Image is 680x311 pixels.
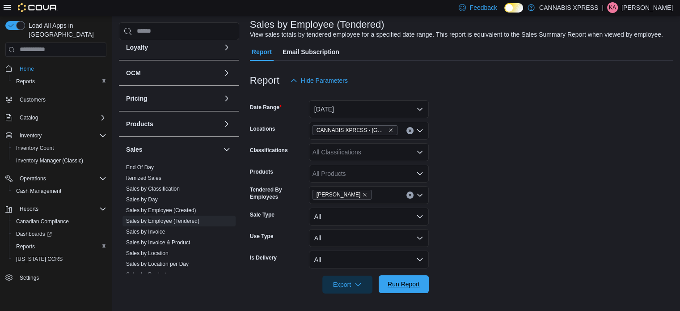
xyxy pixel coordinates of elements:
span: Sales by Invoice & Product [126,239,190,246]
label: Is Delivery [250,254,277,261]
button: Inventory Manager (Classic) [9,154,110,167]
button: Home [2,62,110,75]
button: Catalog [2,111,110,124]
a: Dashboards [13,229,55,239]
label: Use Type [250,233,273,240]
span: Sales by Location per Day [126,260,189,268]
a: Sales by Invoice [126,229,165,235]
span: Settings [20,274,39,281]
a: Sales by Location per Day [126,261,189,267]
a: Dashboards [9,228,110,240]
label: Locations [250,125,275,132]
span: Settings [16,272,106,283]
a: Canadian Compliance [13,216,72,227]
input: Dark Mode [504,3,523,13]
span: Inventory Count [13,143,106,153]
button: Clear input [406,127,414,134]
a: Cash Management [13,186,65,196]
a: Customers [16,94,49,105]
div: Kaylea Anderson-Masson [607,2,618,13]
span: Reports [16,78,35,85]
label: Tendered By Employees [250,186,305,200]
span: Dashboards [13,229,106,239]
h3: Sales by Employee (Tendered) [250,19,384,30]
button: [DATE] [309,100,429,118]
button: Canadian Compliance [9,215,110,228]
span: Reports [16,204,106,214]
span: [PERSON_NAME] [317,190,361,199]
button: Export [322,276,372,294]
button: Loyalty [221,42,232,53]
span: Operations [16,173,106,184]
span: Sales by Employee (Created) [126,207,196,214]
button: Products [221,119,232,129]
span: Inventory [20,132,42,139]
p: CANNABIS XPRESS [539,2,598,13]
span: Itemized Sales [126,175,161,182]
button: Clear input [406,192,414,199]
label: Products [250,168,273,175]
button: Hide Parameters [287,72,351,89]
span: Run Report [388,280,420,289]
span: Report [252,43,272,61]
div: View sales totals by tendered employee for a specified date range. This report is equivalent to t... [250,30,663,39]
span: Reports [13,76,106,87]
span: Home [16,63,106,74]
button: Products [126,119,220,128]
span: Inventory Manager (Classic) [13,155,106,166]
span: Customers [16,94,106,105]
a: Sales by Product [126,272,167,278]
a: [US_STATE] CCRS [13,254,66,264]
span: Email Subscription [283,43,339,61]
a: Inventory Count [13,143,58,153]
button: Open list of options [416,127,423,134]
button: Reports [2,203,110,215]
button: Settings [2,271,110,284]
h3: OCM [126,68,141,77]
span: Hide Parameters [301,76,348,85]
button: All [309,251,429,268]
a: Sales by Invoice & Product [126,239,190,246]
h3: Loyalty [126,43,148,52]
p: | [602,2,604,13]
button: Remove CANNABIS XPRESS - North Gower (Church Street) from selection in this group [388,128,393,133]
span: Grace Brownson [313,190,372,200]
h3: Pricing [126,94,147,103]
span: Operations [20,175,46,182]
span: Canadian Compliance [16,218,69,225]
a: Sales by Employee (Created) [126,207,196,213]
h3: Report [250,75,279,86]
span: Reports [16,243,35,250]
a: Home [16,64,38,74]
span: Canadian Compliance [13,216,106,227]
button: Open list of options [416,192,423,199]
button: Sales [221,144,232,155]
button: Cash Management [9,185,110,197]
span: [US_STATE] CCRS [16,256,63,263]
span: Catalog [16,112,106,123]
button: OCM [126,68,220,77]
button: All [309,229,429,247]
label: Date Range [250,104,282,111]
span: End Of Day [126,164,154,171]
button: Customers [2,93,110,106]
a: Sales by Employee (Tendered) [126,218,199,224]
label: Classifications [250,147,288,154]
a: End Of Day [126,164,154,170]
button: Run Report [379,275,429,293]
span: Reports [20,205,38,213]
span: Load All Apps in [GEOGRAPHIC_DATA] [25,21,106,39]
span: Catalog [20,114,38,121]
p: [PERSON_NAME] [621,2,673,13]
span: Inventory Count [16,145,54,152]
button: Operations [2,172,110,185]
button: Reports [16,204,42,214]
span: KA [609,2,616,13]
button: Reports [9,240,110,253]
button: Operations [16,173,50,184]
h3: Sales [126,145,143,154]
button: Remove Grace Brownson from selection in this group [362,192,367,197]
a: Sales by Location [126,250,169,256]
